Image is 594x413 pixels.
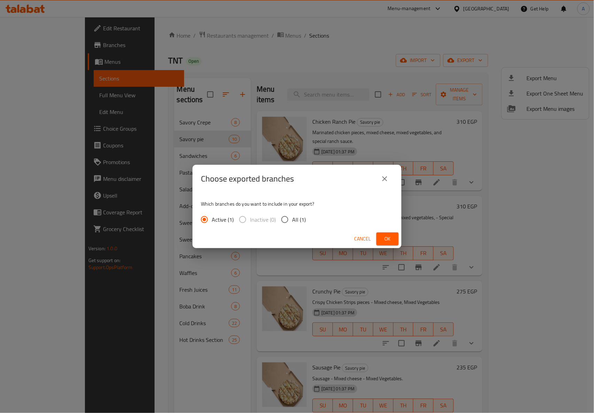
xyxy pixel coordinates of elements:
[376,232,399,245] button: Ok
[351,232,374,245] button: Cancel
[376,170,393,187] button: close
[382,235,393,243] span: Ok
[201,173,294,184] h2: Choose exported branches
[250,215,276,224] span: Inactive (0)
[201,200,393,207] p: Which branches do you want to include in your export?
[212,215,234,224] span: Active (1)
[354,235,371,243] span: Cancel
[292,215,306,224] span: All (1)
